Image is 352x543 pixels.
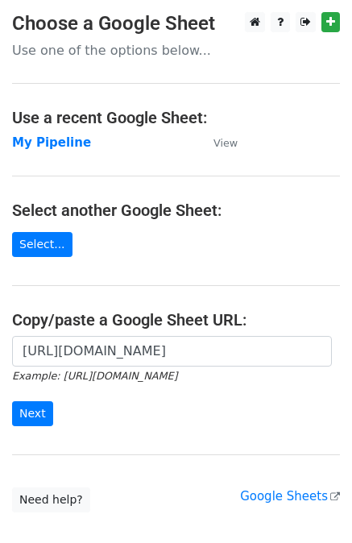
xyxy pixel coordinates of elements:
[12,108,340,127] h4: Use a recent Google Sheet:
[12,370,177,382] small: Example: [URL][DOMAIN_NAME]
[12,135,91,150] a: My Pipeline
[12,336,332,367] input: Paste your Google Sheet URL here
[240,489,340,504] a: Google Sheets
[12,401,53,426] input: Next
[12,12,340,35] h3: Choose a Google Sheet
[12,201,340,220] h4: Select another Google Sheet:
[213,137,238,149] small: View
[197,135,238,150] a: View
[12,232,72,257] a: Select...
[12,42,340,59] p: Use one of the options below...
[12,487,90,512] a: Need help?
[12,310,340,330] h4: Copy/paste a Google Sheet URL:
